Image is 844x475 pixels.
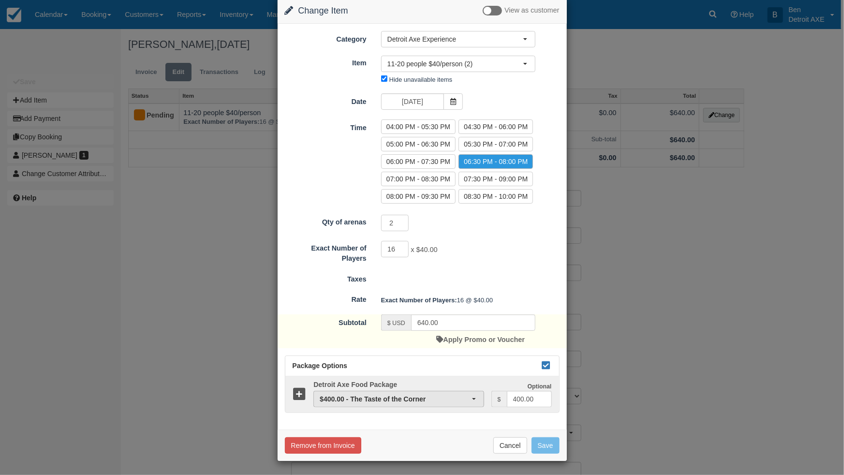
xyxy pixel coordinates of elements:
a: Apply Promo or Voucher [437,336,525,343]
label: 05:00 PM - 06:30 PM [381,137,456,151]
span: Detroit Axe Experience [387,34,523,44]
label: 07:00 PM - 08:30 PM [381,172,456,186]
button: 11-20 people $40/person (2) [381,56,535,72]
label: 06:00 PM - 07:30 PM [381,154,456,169]
h5: Detroit Axe Food Package [306,381,491,388]
small: $ [498,396,501,403]
button: $400.00 - The Taste of the Corner [313,391,484,407]
input: Qty of arenas [381,215,409,231]
button: Save [532,437,560,454]
label: 05:30 PM - 07:00 PM [459,137,533,151]
small: $ USD [387,320,405,327]
a: Detroit Axe Food Package $400.00 - The Taste of the Corner Optional $ [285,376,559,413]
span: $400.00 - The Taste of the Corner [320,394,471,404]
span: x $40.00 [411,246,437,254]
label: Taxes [278,271,374,284]
input: Exact Number of Players [381,241,409,257]
span: Package Options [293,362,348,370]
label: Item [278,55,374,68]
button: Detroit Axe Experience [381,31,535,47]
label: 04:00 PM - 05:30 PM [381,119,456,134]
span: View as customer [504,7,559,15]
label: Time [278,119,374,133]
label: Exact Number of Players [278,240,374,263]
label: 08:00 PM - 09:30 PM [381,189,456,204]
span: 11-20 people $40/person (2) [387,59,523,69]
label: Rate [278,291,374,305]
span: Change Item [298,6,348,15]
button: Cancel [493,437,527,454]
label: 06:30 PM - 08:00 PM [459,154,533,169]
strong: Optional [528,383,552,390]
label: Hide unavailable items [389,76,452,83]
label: Qty of arenas [278,214,374,227]
label: Date [278,93,374,107]
strong: Exact Number of Players [381,297,457,304]
label: Category [278,31,374,45]
label: 07:30 PM - 09:00 PM [459,172,533,186]
label: 08:30 PM - 10:00 PM [459,189,533,204]
button: Remove from Invoice [285,437,361,454]
label: Subtotal [278,314,374,328]
label: 04:30 PM - 06:00 PM [459,119,533,134]
div: 16 @ $40.00 [374,292,567,308]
